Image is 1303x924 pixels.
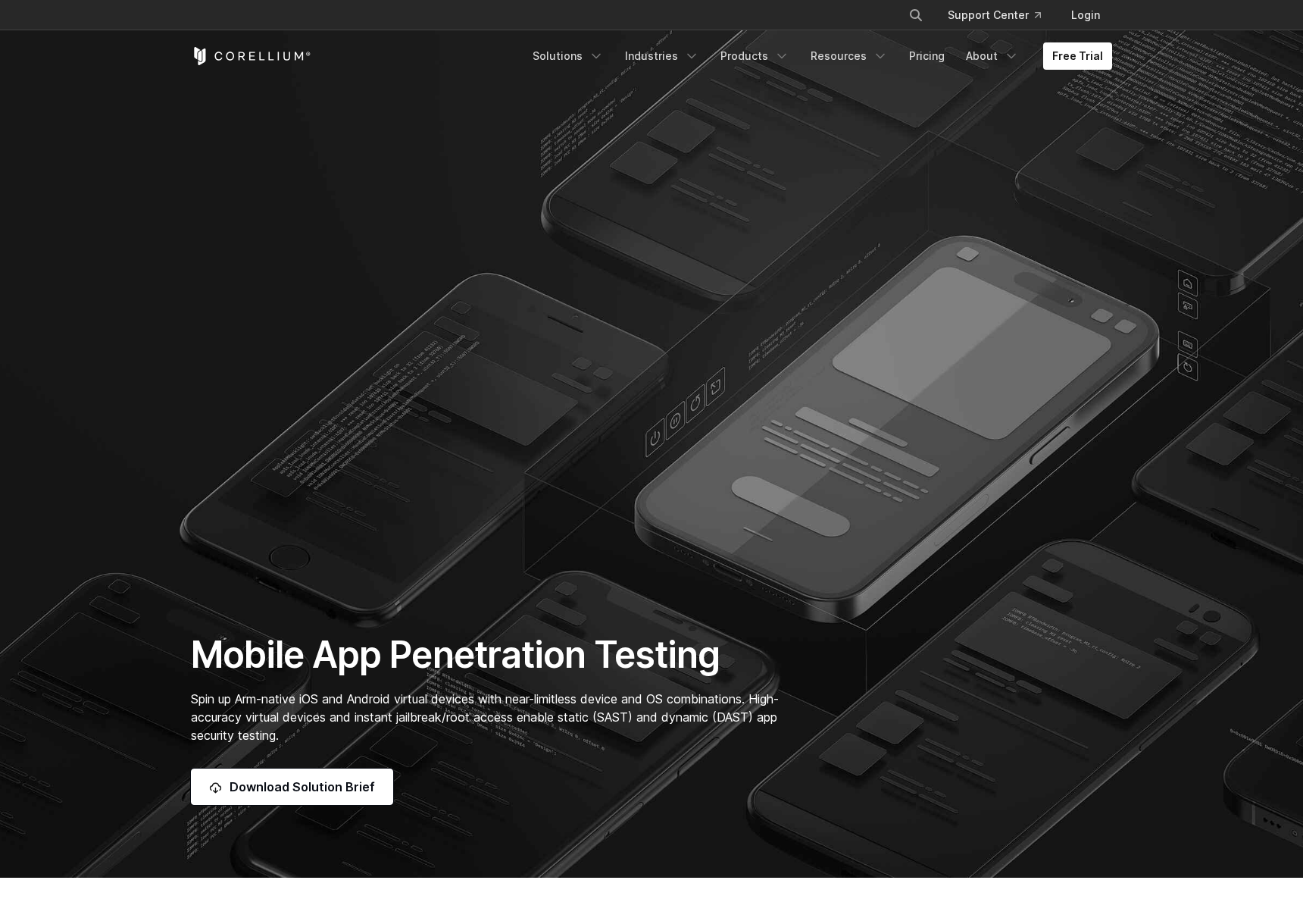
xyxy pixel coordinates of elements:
a: Solutions [523,42,613,70]
a: About [957,42,1028,70]
a: Products [711,42,798,70]
a: Support Center [936,2,1053,29]
a: Login [1059,2,1112,29]
h1: Mobile App Penetration Testing [191,632,795,678]
button: Search [902,2,930,29]
div: Navigation Menu [523,42,1112,70]
div: Navigation Menu [890,2,1112,29]
span: Download Solution Brief [230,778,375,796]
a: Corellium Home [191,47,311,65]
a: Industries [616,42,708,70]
span: Spin up Arm-native iOS and Android virtual devices with near-limitless device and OS combinations... [191,691,779,743]
a: Free Trial [1043,42,1112,70]
a: Resources [801,42,897,70]
a: Download Solution Brief [191,769,393,805]
a: Pricing [900,42,954,70]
